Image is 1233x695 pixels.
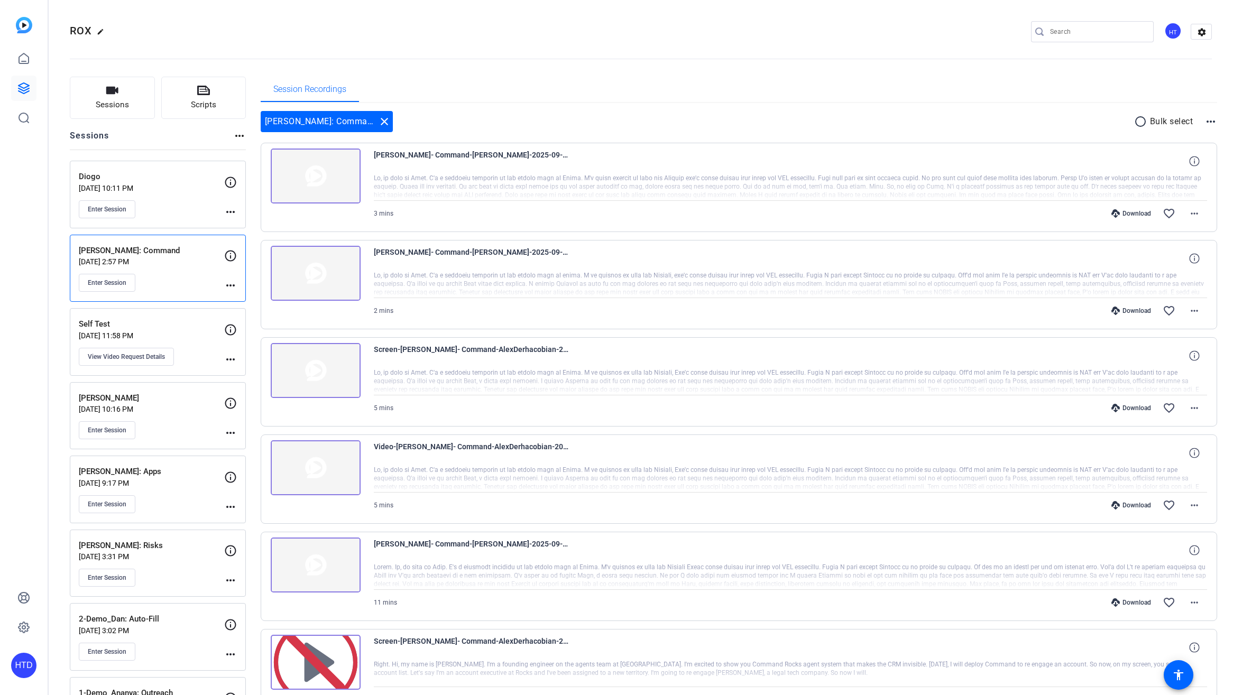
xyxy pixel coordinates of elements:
[374,343,569,368] span: Screen-[PERSON_NAME]- Command-AlexDerhacobian-2025-09-13-15-20-45-785-0
[1172,669,1185,681] mat-icon: accessibility
[79,540,224,552] p: [PERSON_NAME]: Risks
[374,599,397,606] span: 11 mins
[1188,304,1201,317] mat-icon: more_horiz
[1204,115,1217,128] mat-icon: more_horiz
[374,210,393,217] span: 3 mins
[1191,24,1212,40] mat-icon: settings
[1188,596,1201,609] mat-icon: more_horiz
[70,24,91,37] span: ROX
[1163,596,1175,609] mat-icon: favorite_border
[271,538,361,592] img: thumb-nail
[79,171,224,183] p: Diogo
[79,405,224,413] p: [DATE] 10:16 PM
[79,318,224,330] p: Self Test
[79,245,224,257] p: [PERSON_NAME]: Command
[271,343,361,398] img: thumb-nail
[79,626,224,635] p: [DATE] 3:02 PM
[79,613,224,625] p: 2-Demo_Dan: Auto-Fill
[374,404,393,412] span: 5 mins
[1188,499,1201,512] mat-icon: more_horiz
[378,115,391,128] mat-icon: close
[271,149,361,203] img: thumb-nail
[224,206,237,218] mat-icon: more_horiz
[88,205,126,214] span: Enter Session
[1106,404,1156,412] div: Download
[374,246,569,271] span: [PERSON_NAME]- Command-[PERSON_NAME]-2025-09-13-15-20-45-785-1
[233,129,246,142] mat-icon: more_horiz
[79,569,135,587] button: Enter Session
[1163,499,1175,512] mat-icon: favorite_border
[1106,209,1156,218] div: Download
[271,635,361,690] img: Preview is unavailable
[79,552,224,561] p: [DATE] 3:31 PM
[374,502,393,509] span: 5 mins
[79,331,224,340] p: [DATE] 11:58 PM
[1163,304,1175,317] mat-icon: favorite_border
[88,353,165,361] span: View Video Request Details
[88,647,126,656] span: Enter Session
[11,653,36,678] div: HTD
[1188,207,1201,220] mat-icon: more_horiz
[96,99,129,111] span: Sessions
[79,392,224,404] p: [PERSON_NAME]
[1106,307,1156,315] div: Download
[1164,22,1182,40] div: HT
[374,538,569,563] span: [PERSON_NAME]- Command-[PERSON_NAME]-2025-09-13-15-07-33-033-1
[374,307,393,314] span: 2 mins
[374,635,569,660] span: Screen-[PERSON_NAME]- Command-AlexDerhacobian-2025-09-13-15-07-33-033-0
[273,85,346,94] span: Session Recordings
[88,500,126,508] span: Enter Session
[1106,501,1156,509] div: Download
[374,440,569,466] span: Video-[PERSON_NAME]- Command-AlexDerhacobian-2025-09-13-15-20-45-785-0
[224,353,237,366] mat-icon: more_horiz
[191,99,216,111] span: Scripts
[88,573,126,582] span: Enter Session
[1163,402,1175,414] mat-icon: favorite_border
[79,184,224,192] p: [DATE] 10:11 PM
[271,440,361,495] img: thumb-nail
[79,466,224,478] p: [PERSON_NAME]: Apps
[16,17,32,33] img: blue-gradient.svg
[161,77,246,119] button: Scripts
[1106,598,1156,607] div: Download
[261,111,393,132] div: [PERSON_NAME]: Command
[224,574,237,587] mat-icon: more_horiz
[88,426,126,434] span: Enter Session
[1134,115,1150,128] mat-icon: radio_button_unchecked
[70,129,109,150] h2: Sessions
[271,246,361,301] img: thumb-nail
[1050,25,1145,38] input: Search
[1163,207,1175,220] mat-icon: favorite_border
[1164,22,1183,41] ngx-avatar: Hello Theo Darling
[79,479,224,487] p: [DATE] 9:17 PM
[79,257,224,266] p: [DATE] 2:57 PM
[224,427,237,439] mat-icon: more_horiz
[374,149,569,174] span: [PERSON_NAME]- Command-[PERSON_NAME]-2025-09-13-15-26-24-734-1
[79,421,135,439] button: Enter Session
[1150,115,1193,128] p: Bulk select
[79,348,174,366] button: View Video Request Details
[79,274,135,292] button: Enter Session
[224,501,237,513] mat-icon: more_horiz
[79,495,135,513] button: Enter Session
[224,279,237,292] mat-icon: more_horiz
[224,648,237,661] mat-icon: more_horiz
[88,279,126,287] span: Enter Session
[1188,402,1201,414] mat-icon: more_horiz
[70,77,155,119] button: Sessions
[79,643,135,661] button: Enter Session
[97,28,109,41] mat-icon: edit
[79,200,135,218] button: Enter Session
